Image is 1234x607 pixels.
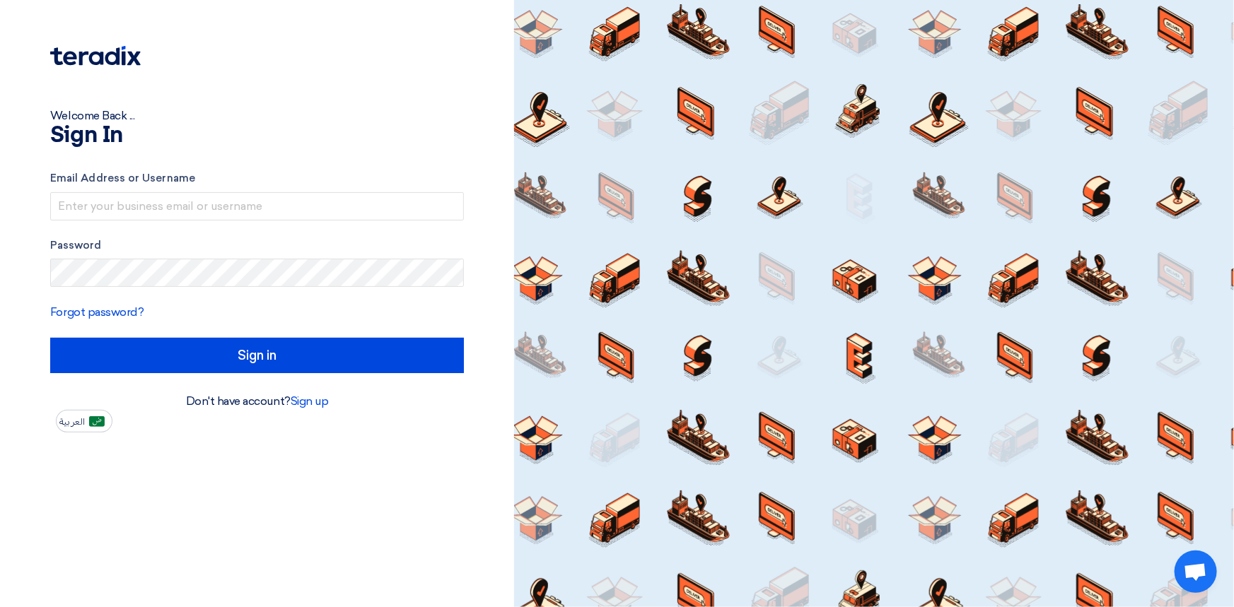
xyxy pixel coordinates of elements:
[50,46,141,66] img: Teradix logo
[50,170,464,187] label: Email Address or Username
[50,393,464,410] div: Don't have account?
[50,338,464,373] input: Sign in
[1175,550,1217,593] a: Open chat
[89,416,105,427] img: ar-AR.png
[291,394,329,408] a: Sign up
[50,305,144,319] a: Forgot password?
[50,192,464,220] input: Enter your business email or username
[50,237,464,254] label: Password
[50,107,464,124] div: Welcome Back ...
[50,124,464,147] h1: Sign In
[59,417,85,427] span: العربية
[56,410,112,432] button: العربية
